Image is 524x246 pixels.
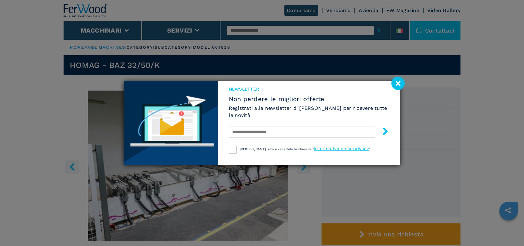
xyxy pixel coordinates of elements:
[229,105,389,119] h6: Registrati alla newsletter di [PERSON_NAME] per ricevere tutte le novità
[375,125,389,140] button: submit-button
[124,81,218,165] img: Newsletter image
[240,147,314,151] span: [PERSON_NAME] letto e accettato le clausole "
[314,146,369,151] a: informativa della privacy
[229,86,389,92] span: NEWSLETTER
[369,147,370,151] span: "
[229,95,389,103] span: Non perdere le migliori offerte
